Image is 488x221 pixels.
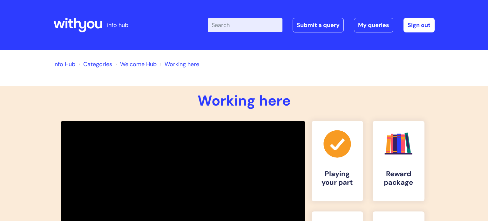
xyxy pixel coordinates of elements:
[158,59,199,69] li: Working here
[208,18,282,32] input: Search
[373,121,424,201] a: Reward package
[354,18,393,32] a: My queries
[53,92,435,109] h1: Working here
[107,20,128,30] p: info hub
[293,18,344,32] a: Submit a query
[378,170,419,187] h4: Reward package
[165,60,199,68] a: Working here
[403,18,435,32] a: Sign out
[53,60,75,68] a: Info Hub
[114,59,157,69] li: Welcome Hub
[317,170,358,187] h4: Playing your part
[83,60,112,68] a: Categories
[208,18,435,32] div: | -
[120,60,157,68] a: Welcome Hub
[77,59,112,69] li: Solution home
[312,121,363,201] a: Playing your part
